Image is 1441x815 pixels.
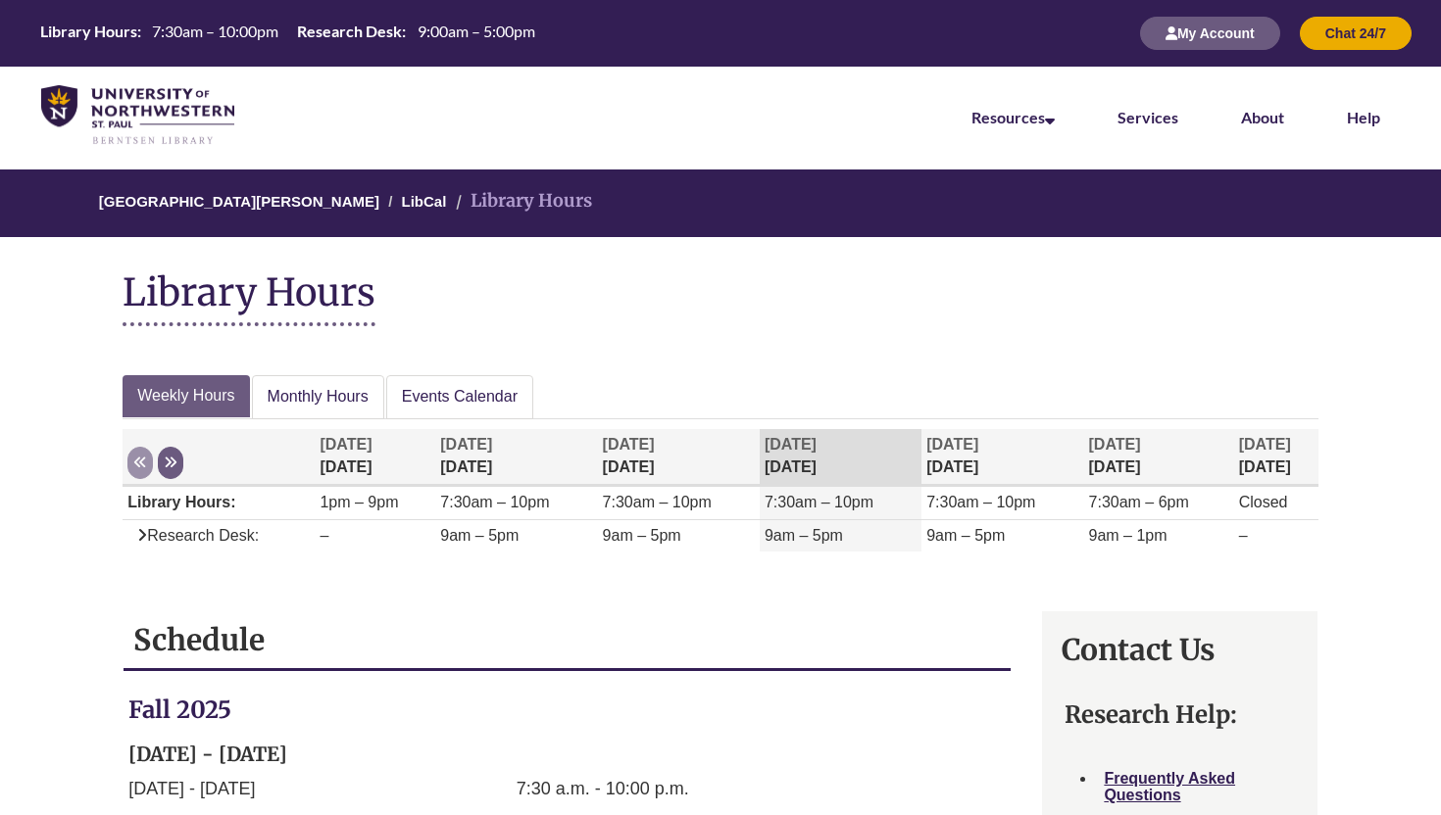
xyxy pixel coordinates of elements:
span: [DATE] [765,436,817,453]
button: Chat 24/7 [1300,17,1412,50]
li: Library Hours [451,187,592,216]
th: Research Desk: [289,21,409,42]
span: [DATE] [320,436,372,453]
span: 7:30 a.m. - 10:00 p.m. [517,779,689,798]
a: Resources [971,108,1055,126]
span: [DATE] - [DATE] [128,779,255,798]
a: Hours Today [32,21,542,46]
span: [DATE] [1089,436,1141,453]
a: About [1241,108,1284,126]
a: Monthly Hours [252,375,384,419]
a: LibCal [402,193,447,210]
table: Hours Today [32,21,542,44]
td: Library Hours: [123,486,315,519]
img: UNWSP Library Logo [41,85,234,146]
div: Week at a glance [123,375,1318,581]
span: Research Desk: [127,527,259,544]
span: [DATE] [926,436,978,453]
span: 7:30am – 10pm [926,494,1035,510]
span: – [320,527,328,544]
span: [DATE] [440,436,492,453]
th: [DATE] [435,429,597,485]
a: Services [1118,108,1178,126]
span: 9am – 5pm [926,527,1005,544]
span: 7:30am – 6pm [1089,494,1189,510]
th: [DATE] [1084,429,1234,485]
span: 7:30am – 10pm [603,494,712,510]
span: [DATE] [1239,436,1291,453]
a: Events Calendar [386,375,533,419]
span: [DATE] [603,436,655,453]
strong: [DATE] - [DATE] [128,742,287,766]
h1: Library Hours [123,271,375,326]
nav: Breadcrumb [123,169,1318,237]
span: 9:00am – 5:00pm [418,22,535,40]
th: [DATE] [315,429,435,485]
span: 9am – 5pm [440,527,519,544]
th: [DATE] [598,429,760,485]
a: My Account [1140,24,1280,41]
span: 9am – 5pm [603,527,681,544]
button: Next week [158,447,183,479]
span: – [1239,527,1248,544]
span: 7:30am – 10pm [440,494,549,510]
span: Closed [1239,494,1288,510]
th: [DATE] [760,429,921,485]
span: 7:30am – 10pm [765,494,873,510]
th: [DATE] [921,429,1083,485]
a: Help [1347,108,1380,126]
button: My Account [1140,17,1280,50]
a: Chat 24/7 [1300,24,1412,41]
span: 9am – 5pm [765,527,843,544]
a: [GEOGRAPHIC_DATA][PERSON_NAME] [99,193,379,210]
strong: Research Help: [1065,699,1237,730]
h1: Schedule [133,621,1001,658]
button: Previous week [127,447,153,479]
th: Library Hours: [32,21,144,42]
a: Frequently Asked Questions [1104,770,1235,804]
span: 9am – 1pm [1089,527,1168,544]
strong: Fall 2025 [128,695,231,725]
span: 7:30am – 10:00pm [152,22,278,40]
span: 1pm – 9pm [320,494,398,510]
h1: Contact Us [1062,631,1297,668]
th: [DATE] [1234,429,1318,485]
a: Weekly Hours [123,375,249,417]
